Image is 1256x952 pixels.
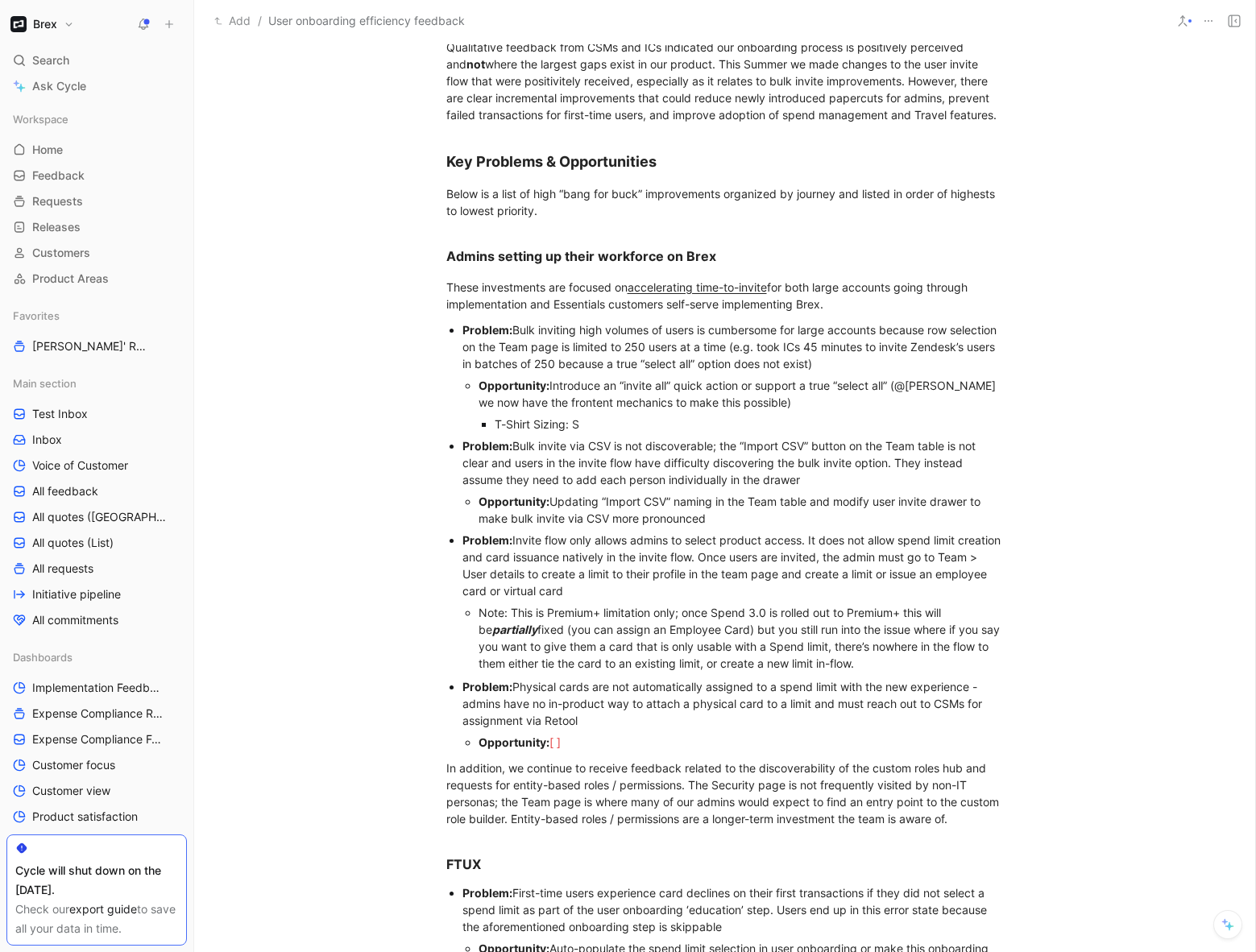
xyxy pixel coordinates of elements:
[446,279,1004,313] div: These investments are focused on for both large accounts going through implementation and Essenti...
[6,402,187,426] a: Test Inbox
[13,308,60,324] span: Favorites
[32,219,81,235] span: Releases
[6,557,187,581] a: All requests
[479,735,549,749] strong: Opportunity:
[446,39,1004,123] div: Qualitative feedback from CSMs and ICs indicated our onboarding process is positively perceived a...
[32,338,151,354] span: [PERSON_NAME]' Requests
[6,479,187,503] a: All feedback
[6,805,187,829] a: Product satisfaction
[32,77,86,96] span: Ask Cycle
[6,371,187,632] div: Main sectionTest InboxInboxVoice of CustomerAll feedbackAll quotes ([GEOGRAPHIC_DATA])All quotes ...
[462,884,1004,935] div: First-time users experience card declines on their first transactions if they did not select a sp...
[549,735,561,749] span: [ ]
[466,57,485,71] strong: not
[6,107,187,131] div: Workspace
[6,48,187,72] div: Search
[462,323,512,337] strong: Problem:
[6,531,187,555] a: All quotes (List)
[6,582,187,606] a: Initiative pipeline
[32,783,110,799] span: Customer view
[6,676,187,700] a: Implementation Feedback
[6,371,187,395] div: Main section
[462,439,512,453] strong: Problem:
[13,111,68,127] span: Workspace
[6,608,187,632] a: All commitments
[6,215,187,239] a: Releases
[32,509,168,525] span: All quotes ([GEOGRAPHIC_DATA])
[462,886,512,900] strong: Problem:
[32,193,83,209] span: Requests
[210,11,255,31] button: Add
[6,241,187,265] a: Customers
[15,900,178,938] div: Check our to save all your data in time.
[32,731,168,747] span: Expense Compliance Feedback
[32,168,85,184] span: Feedback
[6,830,187,855] a: VoC External
[6,753,187,777] a: Customer focus
[32,535,114,551] span: All quotes (List)
[6,702,187,726] a: Expense Compliance Requests
[495,416,1004,433] div: T-Shirt Sizing: S
[628,280,767,294] u: accelerating time-to-invite
[32,271,109,287] span: Product Areas
[462,678,1004,729] div: Physical cards are not automatically assigned to a spend limit with the new experience - admins h...
[32,680,165,696] span: Implementation Feedback
[32,245,90,261] span: Customers
[6,13,78,35] button: BrexBrex
[32,457,128,474] span: Voice of Customer
[6,74,187,98] a: Ask Cycle
[32,142,63,158] span: Home
[462,532,1004,599] div: Invite flow only allows admins to select product access. It does not allow spend limit creation a...
[6,267,187,291] a: Product Areas
[32,432,62,448] span: Inbox
[268,11,465,31] span: User onboarding efficiency feedback
[6,645,187,669] div: Dashboards
[13,649,73,665] span: Dashboards
[446,856,481,872] strong: FTUX
[32,706,167,722] span: Expense Compliance Requests
[32,586,121,602] span: Initiative pipeline
[32,757,115,773] span: Customer focus
[6,304,187,328] div: Favorites
[6,727,187,751] a: Expense Compliance Feedback
[462,680,512,693] strong: Problem:
[10,16,27,32] img: Brex
[33,17,57,31] h1: Brex
[479,493,1004,527] div: Updating “Import CSV” naming in the Team table and modify user invite drawer to make bulk invite ...
[32,612,118,628] span: All commitments
[15,861,178,900] div: Cycle will shut down on the [DATE].
[258,11,262,31] span: /
[479,495,549,508] strong: Opportunity:
[6,453,187,478] a: Voice of Customer
[13,375,77,391] span: Main section
[446,153,657,170] strong: Key Problems & Opportunities
[6,334,187,358] a: [PERSON_NAME]' Requests
[32,561,93,577] span: All requests
[479,377,1004,411] div: Introduce an “invite all” quick action or support a true “select all” (@[PERSON_NAME] we now have...
[492,623,537,636] em: partially
[6,779,187,803] a: Customer view
[69,902,137,916] a: export guide
[462,321,1004,372] div: Bulk inviting high volumes of users is cumbersome for large accounts because row selection on the...
[6,189,187,213] a: Requests
[32,483,98,499] span: All feedback
[479,379,549,392] strong: Opportunity:
[6,428,187,452] a: Inbox
[6,645,187,932] div: DashboardsImplementation FeedbackExpense Compliance RequestsExpense Compliance FeedbackCustomer f...
[6,505,187,529] a: All quotes ([GEOGRAPHIC_DATA])
[462,437,1004,488] div: Bulk invite via CSV is not discoverable; the “Import CSV” button on the Team table is not clear a...
[6,163,187,188] a: Feedback
[462,533,512,547] strong: Problem:
[479,604,1004,672] div: Note: This is Premium+ limitation only; once Spend 3.0 is rolled out to Premium+ this will be fix...
[446,760,1004,827] div: In addition, we continue to receive feedback related to the discoverability of the custom roles h...
[446,248,716,264] strong: Admins setting up their workforce on Brex
[6,138,187,162] a: Home
[32,51,69,70] span: Search
[446,185,1004,219] div: Below is a list of high “bang for buck” improvements organized by journey and listed in order of ...
[32,406,88,422] span: Test Inbox
[32,809,138,825] span: Product satisfaction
